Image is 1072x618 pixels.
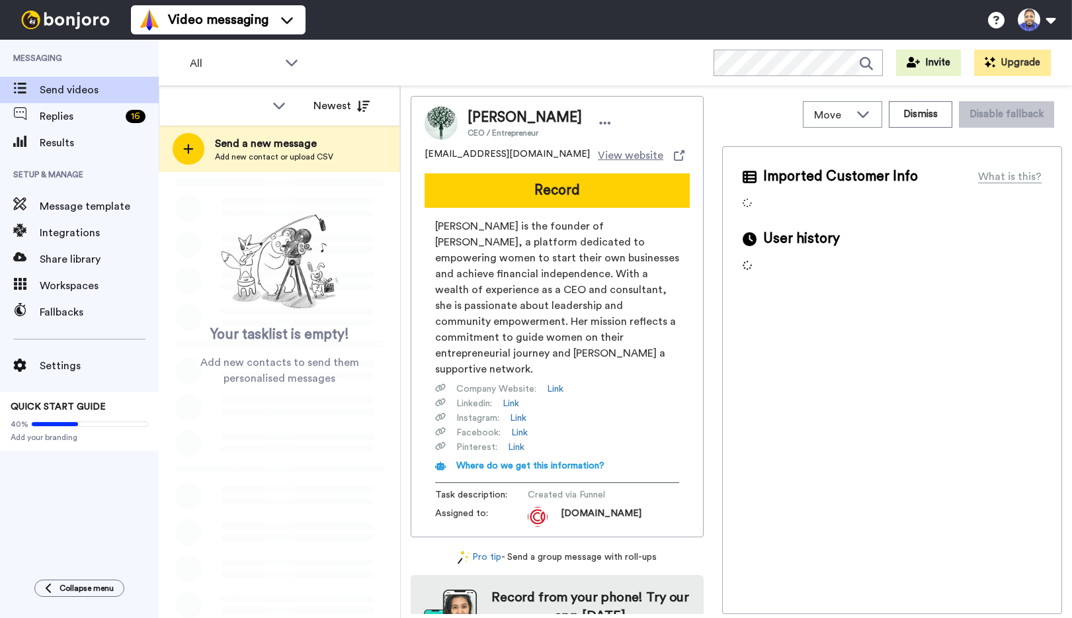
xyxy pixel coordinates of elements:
[503,397,519,410] a: Link
[304,93,380,119] button: Newest
[456,441,497,454] span: Pinterest :
[179,355,380,386] span: Add new contacts to send them personalised messages
[40,278,159,294] span: Workspaces
[561,507,641,527] span: [DOMAIN_NAME]
[456,461,604,470] span: Where do we get this information?
[190,56,278,71] span: All
[40,82,159,98] span: Send videos
[511,426,528,439] a: Link
[435,488,528,502] span: Task description :
[508,441,524,454] a: Link
[34,580,124,597] button: Collapse menu
[458,551,501,564] a: Pro tip
[40,304,159,320] span: Fallbacks
[11,402,106,412] span: QUICK START GUIDE
[425,173,690,208] button: Record
[40,358,159,374] span: Settings
[16,11,115,29] img: bj-logo-header-white.svg
[411,551,704,564] div: - Send a group message with roll-ups
[528,488,653,502] span: Created via Funnel
[425,148,590,163] span: [EMAIL_ADDRESS][DOMAIN_NAME]
[468,108,582,128] span: [PERSON_NAME]
[40,225,159,241] span: Integrations
[168,11,268,29] span: Video messaging
[60,583,114,594] span: Collapse menu
[40,135,159,151] span: Results
[40,199,159,214] span: Message template
[214,209,346,315] img: ready-set-action.png
[435,218,679,377] span: [PERSON_NAME] is the founder of [PERSON_NAME], a platform dedicated to empowering women to start ...
[889,101,952,128] button: Dismiss
[959,101,1054,128] button: Disable fallback
[456,426,501,439] span: Facebook :
[974,50,1051,76] button: Upgrade
[456,412,499,425] span: Instagram :
[896,50,961,76] button: Invite
[763,229,840,249] span: User history
[11,419,28,429] span: 40%
[763,167,918,187] span: Imported Customer Info
[215,136,333,152] span: Send a new message
[435,507,528,527] span: Assigned to:
[40,251,159,267] span: Share library
[210,325,349,345] span: Your tasklist is empty!
[814,107,850,123] span: Move
[458,551,470,564] img: magic-wand.svg
[598,148,684,163] a: View website
[40,109,120,124] span: Replies
[510,412,526,425] a: Link
[528,507,548,527] img: AGNmyxa444YRhJTK7LTBhivJ_GwROCUoBBc6PJ6q8GPT=s96-c
[126,110,145,123] div: 16
[598,148,663,163] span: View website
[456,382,536,396] span: Company Website :
[456,397,492,410] span: Linkedin :
[11,432,148,443] span: Add your branding
[215,152,333,162] span: Add new contact or upload CSV
[425,107,458,140] img: Image of Erin McLain
[139,9,160,30] img: vm-color.svg
[978,169,1042,185] div: What is this?
[468,128,582,138] span: CEO / Entrepreneur
[547,382,563,396] a: Link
